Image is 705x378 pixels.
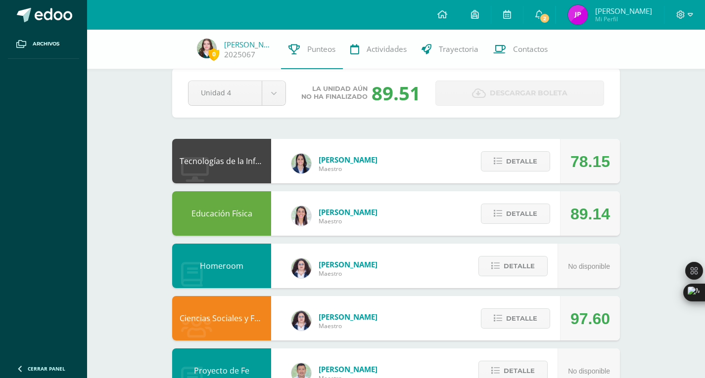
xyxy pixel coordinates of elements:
div: 89.51 [372,80,421,106]
a: Unidad 4 [188,81,285,105]
button: Detalle [478,256,548,276]
span: 2 [539,13,550,24]
a: Contactos [486,30,555,69]
div: Educación Física [172,191,271,236]
span: Descargar boleta [490,81,567,105]
span: [PERSON_NAME] [319,312,377,322]
span: Maestro [319,217,377,225]
span: [PERSON_NAME] [319,364,377,374]
span: Maestro [319,269,377,278]
span: [PERSON_NAME] [319,155,377,165]
a: 2025067 [224,49,255,60]
img: 931e6ae1c2445627d09b0018555ea6dc.png [197,39,217,58]
span: Detalle [504,257,535,275]
span: Maestro [319,165,377,173]
a: Punteos [281,30,343,69]
button: Detalle [481,308,550,329]
span: Cerrar panel [28,365,65,372]
img: fa32285e9175087e9a639fe48bd6229c.png [568,5,588,25]
span: Trayectoria [439,44,478,54]
span: Contactos [513,44,548,54]
span: Archivos [33,40,59,48]
div: Tecnologías de la Información y Comunicación: Computación [172,139,271,183]
div: 89.14 [570,192,610,236]
div: 97.60 [570,296,610,341]
span: No disponible [568,367,610,375]
img: 7489ccb779e23ff9f2c3e89c21f82ed0.png [291,154,311,173]
a: [PERSON_NAME] [224,40,274,49]
span: Mi Perfil [595,15,652,23]
span: Punteos [307,44,335,54]
button: Detalle [481,151,550,171]
div: 78.15 [570,139,610,184]
img: ba02aa29de7e60e5f6614f4096ff8928.png [291,311,311,331]
span: No disponible [568,262,610,270]
span: La unidad aún no ha finalizado [301,85,368,101]
a: Actividades [343,30,414,69]
span: [PERSON_NAME] [319,207,377,217]
span: Detalle [506,205,537,223]
span: Detalle [506,152,537,170]
span: 0 [208,48,219,60]
img: ba02aa29de7e60e5f6614f4096ff8928.png [291,258,311,278]
a: Archivos [8,30,79,59]
span: Maestro [319,322,377,330]
span: Detalle [506,309,537,328]
div: Homeroom [172,244,271,288]
a: Trayectoria [414,30,486,69]
img: 68dbb99899dc55733cac1a14d9d2f825.png [291,206,311,226]
button: Detalle [481,204,550,224]
span: Unidad 4 [201,81,249,104]
span: Actividades [367,44,407,54]
span: [PERSON_NAME] [319,259,377,269]
span: [PERSON_NAME] [595,6,652,16]
div: Ciencias Sociales y Formación Ciudadana [172,296,271,340]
